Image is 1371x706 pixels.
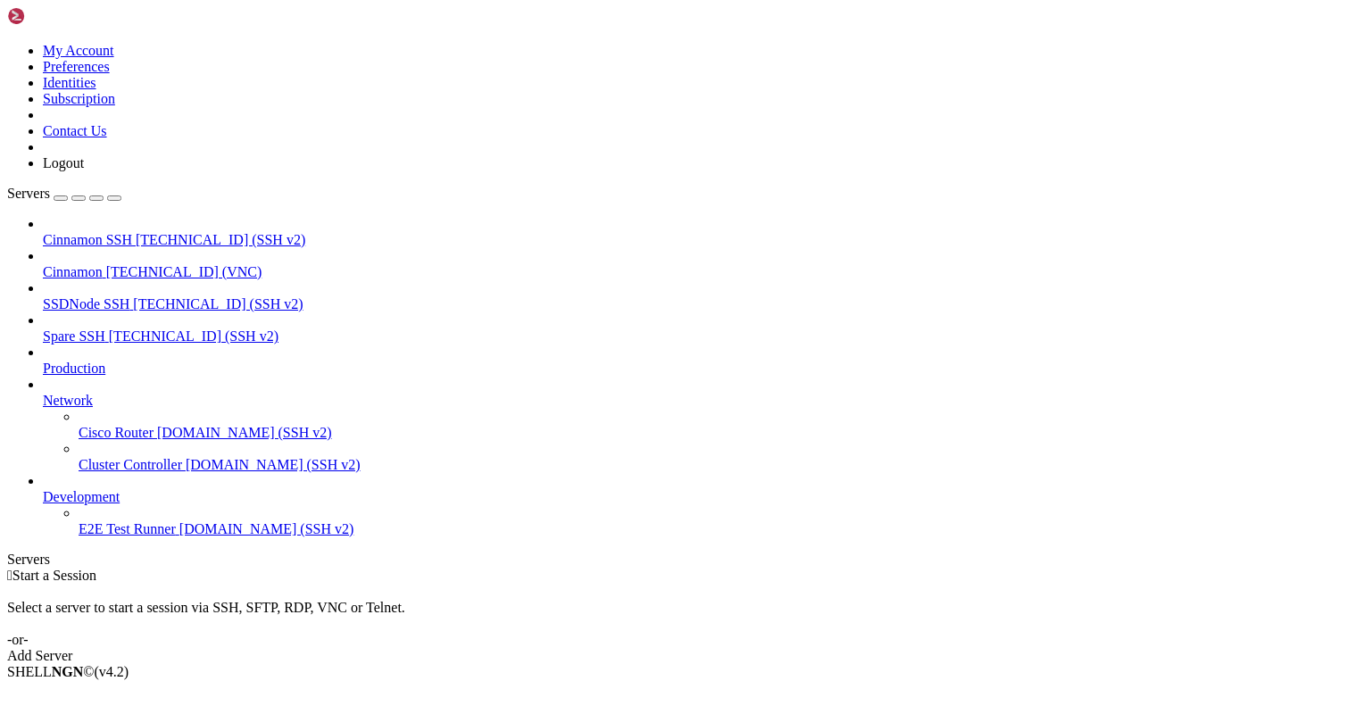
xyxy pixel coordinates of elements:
span: Cinnamon SSH [43,232,132,247]
li: Spare SSH [TECHNICAL_ID] (SSH v2) [43,312,1364,345]
a: SSDNode SSH [TECHNICAL_ID] (SSH v2) [43,296,1364,312]
li: Cinnamon SSH [TECHNICAL_ID] (SSH v2) [43,216,1364,248]
img: Shellngn [7,7,110,25]
a: Cluster Controller [DOMAIN_NAME] (SSH v2) [79,457,1364,473]
a: Spare SSH [TECHNICAL_ID] (SSH v2) [43,328,1364,345]
span: 4.2.0 [95,664,129,679]
a: Servers [7,186,121,201]
a: E2E Test Runner [DOMAIN_NAME] (SSH v2) [79,521,1364,537]
a: Cinnamon SSH [TECHNICAL_ID] (SSH v2) [43,232,1364,248]
span: Start a Session [12,568,96,583]
a: Network [43,393,1364,409]
a: Contact Us [43,123,107,138]
span: Network [43,393,93,408]
a: Preferences [43,59,110,74]
a: Identities [43,75,96,90]
span: [DOMAIN_NAME] (SSH v2) [186,457,361,472]
span: E2E Test Runner [79,521,176,536]
span: SSDNode SSH [43,296,129,311]
a: Logout [43,155,84,170]
li: Cisco Router [DOMAIN_NAME] (SSH v2) [79,409,1364,441]
span: [TECHNICAL_ID] (SSH v2) [109,328,278,344]
b: NGN [52,664,84,679]
span:  [7,568,12,583]
li: SSDNode SSH [TECHNICAL_ID] (SSH v2) [43,280,1364,312]
a: Subscription [43,91,115,106]
span: Cisco Router [79,425,154,440]
div: Servers [7,552,1364,568]
li: Cluster Controller [DOMAIN_NAME] (SSH v2) [79,441,1364,473]
span: [DOMAIN_NAME] (SSH v2) [157,425,332,440]
li: Cinnamon [TECHNICAL_ID] (VNC) [43,248,1364,280]
span: Cluster Controller [79,457,182,472]
a: Cisco Router [DOMAIN_NAME] (SSH v2) [79,425,1364,441]
span: Servers [7,186,50,201]
li: E2E Test Runner [DOMAIN_NAME] (SSH v2) [79,505,1364,537]
li: Network [43,377,1364,473]
a: Cinnamon [TECHNICAL_ID] (VNC) [43,264,1364,280]
a: My Account [43,43,114,58]
span: Production [43,361,105,376]
span: Development [43,489,120,504]
span: Spare SSH [43,328,105,344]
span: SHELL © [7,664,129,679]
li: Development [43,473,1364,537]
span: [TECHNICAL_ID] (SSH v2) [136,232,305,247]
a: Production [43,361,1364,377]
span: [TECHNICAL_ID] (SSH v2) [133,296,303,311]
div: Select a server to start a session via SSH, SFTP, RDP, VNC or Telnet. -or- [7,584,1364,648]
div: Add Server [7,648,1364,664]
span: Cinnamon [43,264,103,279]
span: [DOMAIN_NAME] (SSH v2) [179,521,354,536]
span: [TECHNICAL_ID] (VNC) [106,264,262,279]
li: Production [43,345,1364,377]
a: Development [43,489,1364,505]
